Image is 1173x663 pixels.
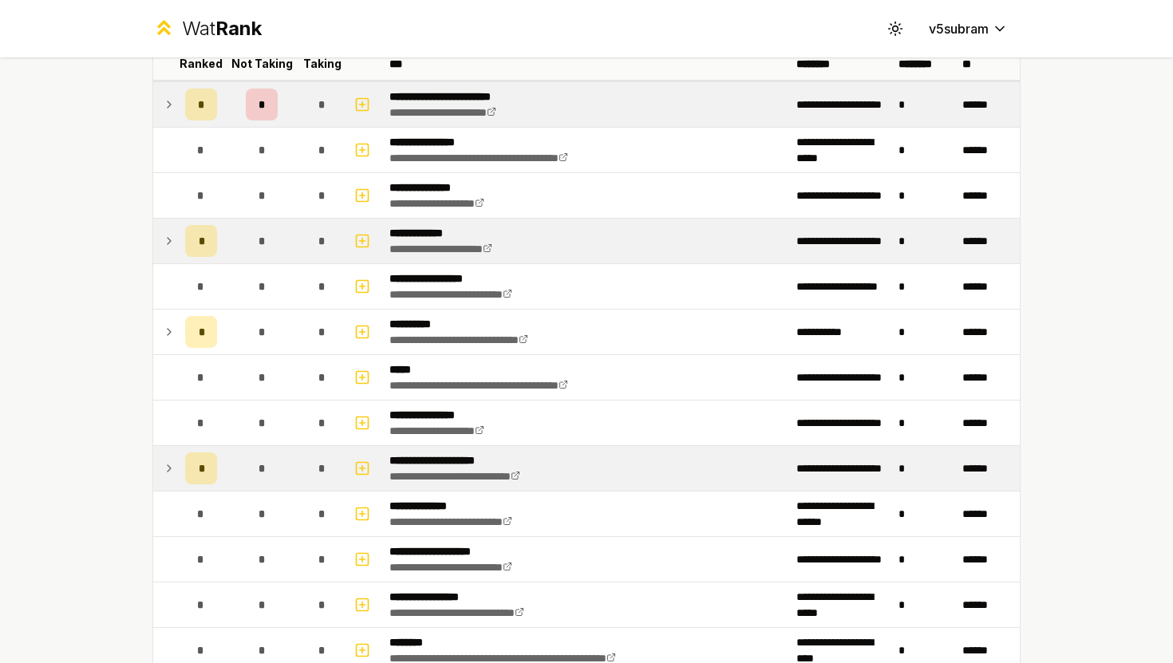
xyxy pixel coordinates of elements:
button: v5subram [916,14,1021,43]
p: Taking [303,56,342,72]
span: v5subram [929,19,989,38]
p: Not Taking [231,56,293,72]
a: WatRank [152,16,262,41]
div: Wat [182,16,262,41]
p: Ranked [180,56,223,72]
span: Rank [215,17,262,40]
